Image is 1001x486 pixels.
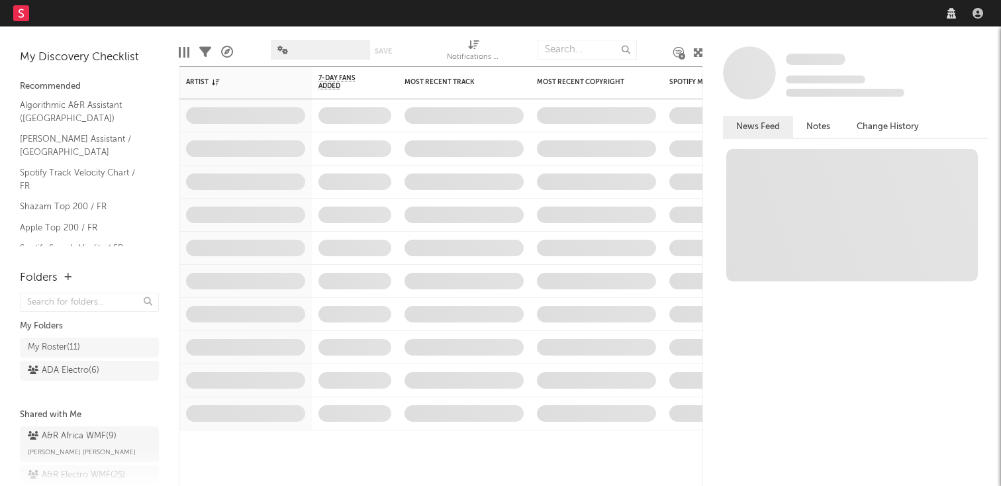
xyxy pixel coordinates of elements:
button: News Feed [723,116,793,138]
a: My Roster(11) [20,338,159,358]
div: Spotify Monthly Listeners [669,78,769,86]
input: Search for folders... [20,293,159,312]
a: A&R Africa WMF(9)[PERSON_NAME] [PERSON_NAME] [20,426,159,462]
a: ADA Electro(6) [20,361,159,381]
span: [PERSON_NAME] [PERSON_NAME] [28,444,136,460]
span: Tracking Since: [DATE] [786,75,865,83]
div: Filters [199,33,211,72]
a: Spotify Track Velocity Chart / FR [20,166,146,193]
div: My Roster ( 11 ) [28,340,80,356]
div: A&R Africa WMF ( 9 ) [28,428,117,444]
a: Apple Top 200 / FR [20,220,146,235]
div: Notifications (Artist) [447,33,500,72]
div: A&R Electro WMF ( 25 ) [28,467,125,483]
button: Save [375,48,392,55]
input: Search... [538,40,637,60]
a: Spotify Search Virality / FR [20,241,146,256]
div: Most Recent Track [405,78,504,86]
div: Notifications (Artist) [447,50,500,66]
div: ADA Electro ( 6 ) [28,363,99,379]
div: Shared with Me [20,407,159,423]
div: Folders [20,270,58,286]
div: A&R Pipeline [221,33,233,72]
a: Some Artist [786,53,845,66]
div: Recommended [20,79,159,95]
button: Notes [793,116,843,138]
button: Change History [843,116,932,138]
div: My Discovery Checklist [20,50,159,66]
span: Some Artist [786,54,845,65]
div: Most Recent Copyright [537,78,636,86]
a: Shazam Top 200 / FR [20,199,146,214]
span: 7-Day Fans Added [318,74,371,90]
div: Artist [186,78,285,86]
span: 0 fans last week [786,89,904,97]
a: [PERSON_NAME] Assistant / [GEOGRAPHIC_DATA] [20,132,146,159]
div: Edit Columns [179,33,189,72]
a: Algorithmic A&R Assistant ([GEOGRAPHIC_DATA]) [20,98,146,125]
div: My Folders [20,318,159,334]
